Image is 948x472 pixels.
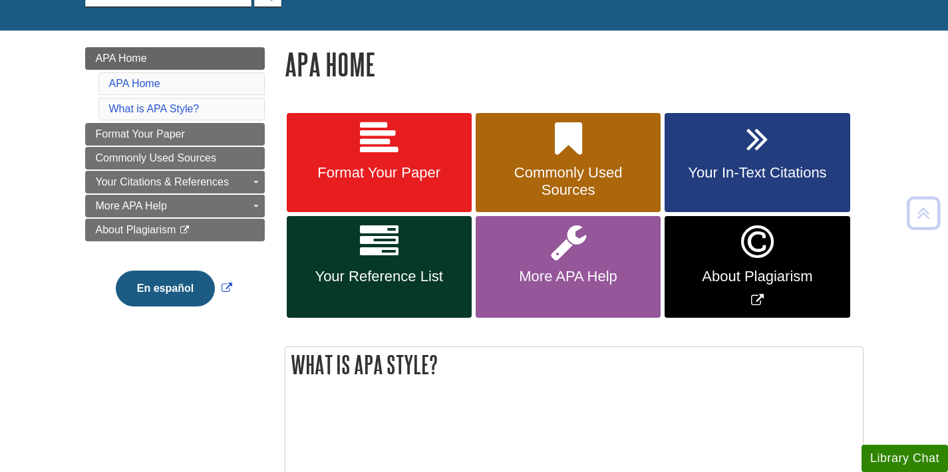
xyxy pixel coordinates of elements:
h1: APA Home [285,47,864,81]
a: Commonly Used Sources [476,113,661,213]
span: More APA Help [486,268,651,285]
a: Your In-Text Citations [665,113,850,213]
a: Commonly Used Sources [85,147,265,170]
a: Your Reference List [287,216,472,318]
span: Commonly Used Sources [96,152,216,164]
a: More APA Help [85,195,265,217]
a: Format Your Paper [287,113,472,213]
a: Link opens in new window [665,216,850,318]
a: APA Home [109,78,160,89]
button: Library Chat [862,445,948,472]
span: Your Citations & References [96,176,229,187]
span: Format Your Paper [297,164,462,181]
span: Format Your Paper [96,128,185,140]
a: Your Citations & References [85,171,265,193]
i: This link opens in a new window [179,226,190,235]
a: Format Your Paper [85,123,265,146]
a: APA Home [85,47,265,70]
a: About Plagiarism [85,219,265,241]
span: About Plagiarism [675,268,840,285]
button: En español [116,271,215,306]
span: Your Reference List [297,268,462,285]
span: Commonly Used Sources [486,164,651,199]
a: Back to Top [902,204,945,222]
a: Link opens in new window [112,283,236,294]
a: More APA Help [476,216,661,318]
span: Your In-Text Citations [675,164,840,181]
a: What is APA Style? [109,103,200,114]
div: Guide Page Menu [85,47,265,329]
span: More APA Help [96,200,167,211]
h2: What is APA Style? [285,347,863,382]
span: APA Home [96,53,147,64]
span: About Plagiarism [96,224,176,235]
